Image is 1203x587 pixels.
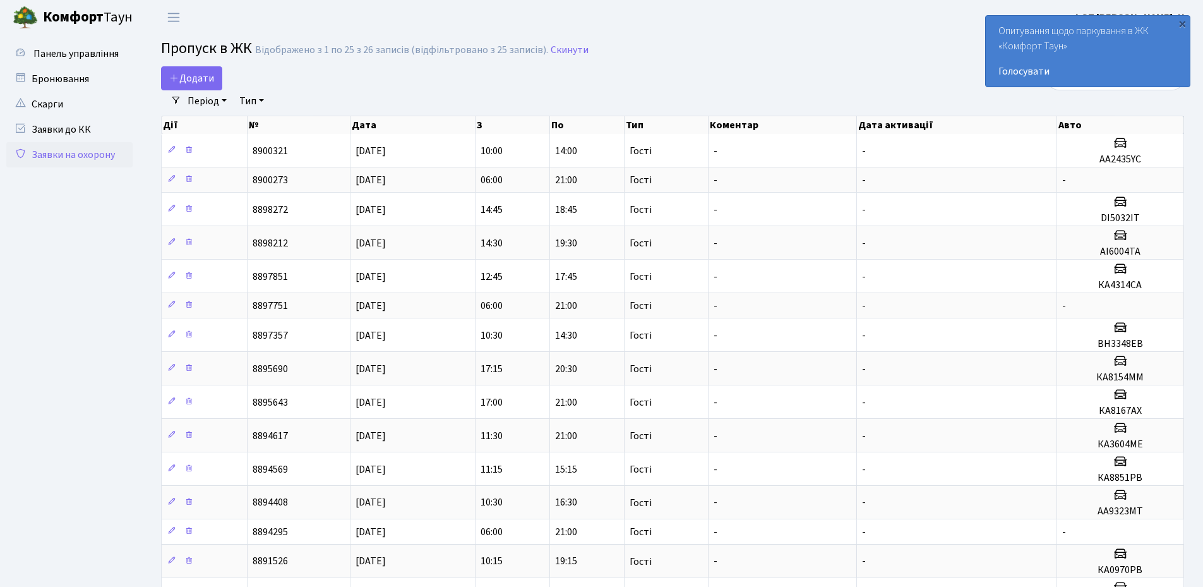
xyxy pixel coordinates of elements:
[555,173,577,187] span: 21:00
[555,429,577,443] span: 21:00
[714,555,717,569] span: -
[630,397,652,408] span: Гості
[630,301,652,311] span: Гості
[630,146,652,156] span: Гості
[253,555,288,569] span: 8891526
[862,329,866,342] span: -
[13,5,38,30] img: logo.png
[555,525,577,539] span: 21:00
[555,496,577,510] span: 16:30
[1062,338,1178,350] h5: ВН3348ЕВ
[630,557,652,567] span: Гості
[476,116,550,134] th: З
[6,142,133,167] a: Заявки на охорону
[862,144,866,158] span: -
[555,396,577,409] span: 21:00
[630,238,652,248] span: Гості
[862,396,866,409] span: -
[481,203,503,217] span: 14:45
[862,203,866,217] span: -
[481,173,503,187] span: 06:00
[630,330,652,341] span: Гості
[714,299,717,313] span: -
[253,525,288,539] span: 8894295
[1062,564,1178,576] h5: КА0970РВ
[253,429,288,443] span: 8894617
[862,236,866,250] span: -
[481,525,503,539] span: 06:00
[1062,212,1178,224] h5: DI5032IT
[714,329,717,342] span: -
[630,364,652,374] span: Гості
[481,463,503,476] span: 11:15
[1062,173,1066,187] span: -
[481,555,503,569] span: 10:15
[481,429,503,443] span: 11:30
[161,37,252,59] span: Пропуск в ЖК
[714,396,717,409] span: -
[714,463,717,476] span: -
[253,362,288,376] span: 8895690
[1073,11,1188,25] b: ФОП [PERSON_NAME]. Н.
[1062,372,1178,384] h5: КА8154ММ
[162,116,248,134] th: Дії
[1057,116,1184,134] th: Авто
[1062,405,1178,417] h5: КА8167АХ
[714,236,717,250] span: -
[1176,17,1188,30] div: ×
[555,144,577,158] span: 14:00
[253,299,288,313] span: 8897751
[356,396,386,409] span: [DATE]
[253,396,288,409] span: 8895643
[356,496,386,510] span: [DATE]
[1062,279,1178,291] h5: КА4314СА
[555,329,577,342] span: 14:30
[481,144,503,158] span: 10:00
[253,329,288,342] span: 8897357
[862,463,866,476] span: -
[356,299,386,313] span: [DATE]
[253,173,288,187] span: 8900273
[481,236,503,250] span: 14:30
[356,173,386,187] span: [DATE]
[714,203,717,217] span: -
[862,555,866,569] span: -
[43,7,104,27] b: Комфорт
[481,362,503,376] span: 17:15
[555,236,577,250] span: 19:30
[625,116,709,134] th: Тип
[998,64,1177,79] a: Голосувати
[356,144,386,158] span: [DATE]
[481,299,503,313] span: 06:00
[356,555,386,569] span: [DATE]
[714,429,717,443] span: -
[1062,472,1178,484] h5: КА8851РВ
[862,362,866,376] span: -
[158,7,189,28] button: Переключити навігацію
[1062,246,1178,258] h5: АІ6004ТА
[161,66,222,90] a: Додати
[630,431,652,441] span: Гості
[709,116,857,134] th: Коментар
[630,527,652,537] span: Гості
[481,496,503,510] span: 10:30
[481,270,503,284] span: 12:45
[986,16,1190,87] div: Опитування щодо паркування в ЖК «Комфорт Таун»
[350,116,476,134] th: Дата
[1062,505,1178,517] h5: АА9323МТ
[862,299,866,313] span: -
[555,463,577,476] span: 15:15
[555,270,577,284] span: 17:45
[356,362,386,376] span: [DATE]
[1062,299,1066,313] span: -
[630,272,652,282] span: Гості
[6,41,133,66] a: Панель управління
[481,396,503,409] span: 17:00
[356,463,386,476] span: [DATE]
[555,299,577,313] span: 21:00
[169,71,214,85] span: Додати
[255,44,548,56] div: Відображено з 1 по 25 з 26 записів (відфільтровано з 25 записів).
[857,116,1056,134] th: Дата активації
[630,175,652,185] span: Гості
[630,498,652,508] span: Гості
